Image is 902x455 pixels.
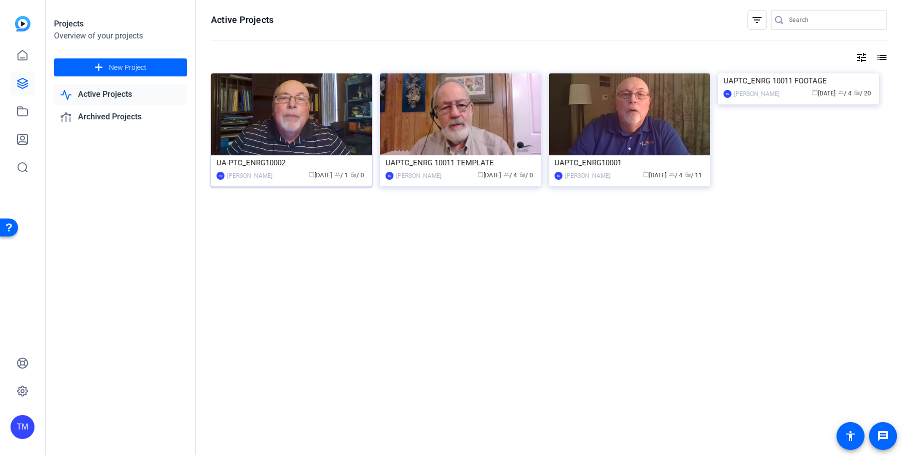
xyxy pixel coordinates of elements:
[54,58,187,76] button: New Project
[334,171,340,177] span: group
[216,172,224,180] div: TM
[565,171,610,181] div: [PERSON_NAME]
[216,155,366,170] div: UA-PTC_ENRG10002
[751,14,763,26] mat-icon: filter_list
[812,89,818,95] span: calendar_today
[844,430,856,442] mat-icon: accessibility
[92,61,105,74] mat-icon: add
[685,172,702,179] span: / 11
[723,73,873,88] div: UAPTC_ENRG 10011 FOOTAGE
[838,90,851,97] span: / 4
[308,171,314,177] span: calendar_today
[350,172,364,179] span: / 0
[838,89,844,95] span: group
[685,171,691,177] span: radio
[643,172,666,179] span: [DATE]
[554,155,704,170] div: UAPTC_ENRG10001
[875,51,887,63] mat-icon: list
[643,171,649,177] span: calendar_today
[54,84,187,105] a: Active Projects
[350,171,356,177] span: radio
[385,155,535,170] div: UAPTC_ENRG 10011 TEMPLATE
[877,430,889,442] mat-icon: message
[854,90,871,97] span: / 20
[15,16,30,31] img: blue-gradient.svg
[669,171,675,177] span: group
[477,172,501,179] span: [DATE]
[723,90,731,98] div: BS
[477,171,483,177] span: calendar_today
[519,172,533,179] span: / 0
[54,107,187,127] a: Archived Projects
[855,51,867,63] mat-icon: tune
[503,172,517,179] span: / 4
[789,14,879,26] input: Search
[54,18,187,30] div: Projects
[396,171,441,181] div: [PERSON_NAME]
[669,172,682,179] span: / 4
[519,171,525,177] span: radio
[812,90,835,97] span: [DATE]
[308,172,332,179] span: [DATE]
[554,172,562,180] div: BS
[385,172,393,180] div: BS
[211,14,273,26] h1: Active Projects
[54,30,187,42] div: Overview of your projects
[503,171,509,177] span: group
[227,171,272,181] div: [PERSON_NAME]
[109,62,146,73] span: New Project
[10,415,34,439] div: TM
[854,89,860,95] span: radio
[334,172,348,179] span: / 1
[734,89,779,99] div: [PERSON_NAME]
